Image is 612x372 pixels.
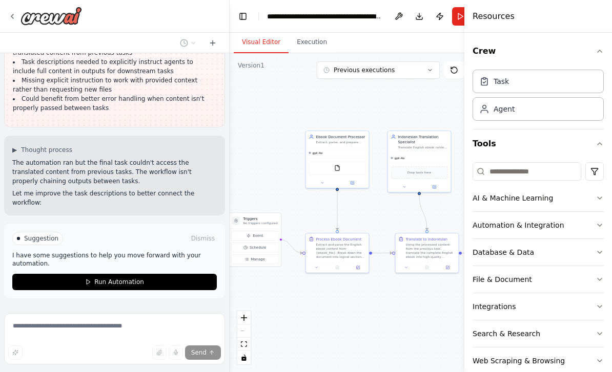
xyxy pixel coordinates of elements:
[316,134,366,139] div: Ebook Document Processor
[473,301,516,312] div: Integrations
[494,76,509,86] div: Task
[316,243,366,259] div: Extract and parse the English ebook content from {ebook_file}. Break down the document into logic...
[237,351,251,364] button: toggle interactivity
[327,265,348,271] button: No output available
[317,61,440,79] button: Previous executions
[12,251,217,268] p: I have some suggestions to help you move forward with your automation.
[417,195,430,230] g: Edge from 67ac5392-e774-40c9-94db-4dc593012e99 to 5b902571-68aa-4459-a2cd-b8763ef8db86
[349,265,366,271] button: Open in side panel
[152,345,167,360] button: Upload files
[12,158,217,186] p: The automation ran but the final task couldn't access the translated content from previous tasks....
[473,220,564,230] div: Automation & Integration
[305,130,370,188] div: Ebook Document ProcessorExtract, parse, and prepare English ebook content from {ebook_file} for t...
[316,140,366,144] div: Extract, parse, and prepare English ebook content from {ebook_file} for translation processing. B...
[473,10,515,23] h4: Resources
[416,265,438,271] button: No output available
[12,146,72,154] button: ▶Thought process
[13,76,216,94] li: Missing explicit instruction to work with provided context rather than requesting new files
[473,247,534,257] div: Database & Data
[473,193,553,203] div: AI & Machine Learning
[406,243,456,259] div: Using the processed content from the previous task, translate the complete English ebook into hig...
[231,243,279,252] button: Schedule
[305,233,370,273] div: Process Ebook DocumentExtract and parse the English ebook content from {ebook_file}. Break down t...
[236,9,250,24] button: Hide left sidebar
[334,66,395,74] span: Previous executions
[473,185,604,211] button: AI & Machine Learning
[237,311,251,364] div: React Flow controls
[253,233,263,238] span: Event
[8,345,23,360] button: Improve this prompt
[21,146,72,154] span: Thought process
[395,233,459,273] div: Translate to IndonesianUsing the processed content from the previous task, translate the complete...
[229,212,281,267] div: TriggersNo triggers configuredEventScheduleManage
[473,293,604,320] button: Integrations
[334,165,340,171] img: FileReadTool
[176,37,200,49] button: Switch to previous chat
[473,329,540,339] div: Search & Research
[316,236,362,242] div: Process Ebook Document
[398,145,448,149] div: Translate English ebook content into high-quality, culturally appropriate Indonesian while mainta...
[238,61,264,70] div: Version 1
[12,146,17,154] span: ▶
[234,32,289,53] button: Visual Editor
[24,234,58,243] span: Suggestion
[398,134,448,144] div: Indonesian Translation Specialist
[407,170,431,175] span: Drop tools here
[473,212,604,238] button: Automation & Integration
[185,345,221,360] button: Send
[12,189,217,207] p: Let me improve the task descriptions to better connect the workflow:
[406,236,448,242] div: Translate to Indonesian
[395,156,405,160] span: gpt-4o
[338,180,367,186] button: Open in side panel
[313,151,323,155] span: gpt-4o
[189,233,217,244] button: Dismiss
[21,7,82,25] img: Logo
[191,348,207,357] span: Send
[473,239,604,266] button: Database & Data
[94,278,144,286] span: Run Automation
[387,130,452,192] div: Indonesian Translation SpecialistTranslate English ebook content into high-quality, culturally ap...
[280,237,302,255] g: Edge from triggers to 5c858583-4391-440c-9cb1-b54baae62f05
[289,32,335,53] button: Execution
[251,257,265,262] span: Manage
[473,129,604,158] button: Tools
[372,251,392,256] g: Edge from 5c858583-4391-440c-9cb1-b54baae62f05 to 5b902571-68aa-4459-a2cd-b8763ef8db86
[13,94,216,113] li: Could benefit from better error handling when content isn't properly passed between tasks
[231,231,279,240] button: Event
[420,184,449,190] button: Open in side panel
[473,65,604,129] div: Crew
[473,356,565,366] div: Web Scraping & Browsing
[473,320,604,347] button: Search & Research
[267,11,382,21] nav: breadcrumb
[473,274,532,285] div: File & Document
[13,57,216,76] li: Task descriptions needed to explicitly instruct agents to include full content in outputs for dow...
[237,311,251,324] button: zoom in
[169,345,183,360] button: Click to speak your automation idea
[335,191,340,230] g: Edge from ae3bd6d9-c9d4-48eb-89ee-b0306a0f337c to 5c858583-4391-440c-9cb1-b54baae62f05
[494,104,515,114] div: Agent
[473,37,604,65] button: Crew
[12,274,217,290] button: Run Automation
[250,245,266,250] span: Schedule
[231,254,279,264] button: Manage
[205,37,221,49] button: Start a new chat
[473,266,604,293] button: File & Document
[237,338,251,351] button: fit view
[243,221,278,225] p: No triggers configured
[243,216,278,221] h3: Triggers
[439,265,456,271] button: Open in side panel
